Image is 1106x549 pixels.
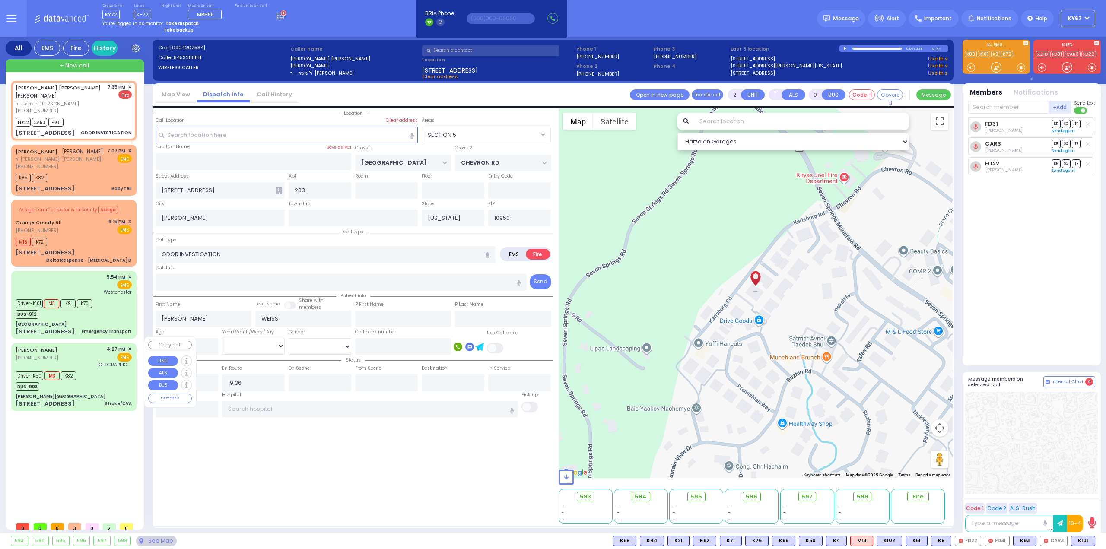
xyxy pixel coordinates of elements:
span: Patient info [336,292,370,299]
div: K69 [613,536,636,546]
span: - [562,503,564,509]
label: Entry Code [488,173,513,180]
label: Pick up [521,391,538,398]
label: Last 3 location [731,45,839,53]
span: KY67 [1068,15,1082,22]
label: P First Name [355,301,384,308]
label: Location [422,56,573,63]
span: - [839,509,841,516]
span: SECTION 5 [428,131,456,140]
span: - [617,509,620,516]
span: Westchester [104,289,132,295]
label: Fire units on call [235,3,267,9]
a: [STREET_ADDRESS] [731,55,775,63]
button: Drag Pegman onto the map to open Street View [931,451,948,468]
div: BLS [772,536,795,546]
span: Fire [118,90,132,99]
div: ODOR INVESTIGATION [81,130,132,136]
span: MRH55 [197,11,214,18]
span: M3 [44,299,59,308]
div: Fire [63,41,89,56]
a: Call History [250,90,299,98]
div: BLS [931,536,951,546]
a: K83 [965,51,977,57]
a: Send again [1052,128,1075,133]
label: Apt [289,173,296,180]
span: 7:35 PM [108,84,125,90]
label: Hospital [222,391,241,398]
div: ALS [850,536,873,546]
div: Stroke/CVA [105,400,132,407]
div: BLS [1013,536,1036,546]
span: - [839,503,841,509]
button: Covered [877,89,903,100]
span: [PHONE_NUMBER] [16,227,58,234]
button: Copy call [148,341,192,349]
span: EMS [117,154,132,163]
div: [PERSON_NAME][GEOGRAPHIC_DATA] [16,393,105,400]
span: - [728,503,731,509]
div: BLS [826,536,847,546]
button: COVERED [148,394,192,403]
button: KY67 [1061,10,1095,27]
span: Driver-K101 [16,299,43,308]
label: P Last Name [455,301,483,308]
button: Message [916,89,951,100]
label: Clear address [386,117,418,124]
label: Lines [134,3,151,9]
span: [PHONE_NUMBER] [16,354,58,361]
span: 2 [103,523,116,530]
label: Caller name [290,45,420,53]
a: Open in new page [630,89,690,100]
div: EMS [34,41,60,56]
div: [STREET_ADDRESS] [16,327,75,336]
strong: Take dispatch [165,20,199,27]
label: Age [156,329,164,336]
div: BLS [799,536,823,546]
button: BUS [822,89,845,100]
span: 0 [86,523,99,530]
span: Driver-K50 [16,371,43,380]
div: BLS [667,536,690,546]
div: 594 [32,536,49,546]
button: UNIT [148,356,178,366]
label: ZIP [488,200,495,207]
span: Message [833,14,859,23]
span: EMS [117,280,132,289]
span: - [839,516,841,522]
label: Medic on call [188,3,225,9]
div: BLS [613,536,636,546]
span: DR [1052,120,1061,128]
span: Clear address [422,73,458,80]
button: Transfer call [692,89,723,100]
a: [PERSON_NAME] [16,148,57,155]
span: ✕ [128,346,132,353]
span: EMS [117,225,132,234]
span: 593 [580,492,591,501]
span: 595 [690,492,702,501]
input: Search a contact [422,45,559,56]
a: [STREET_ADDRESS] [731,70,775,77]
div: YEKUSIEL ZISHA WEISS [748,267,763,293]
span: Fire [912,492,923,501]
a: FD31 [1050,51,1064,57]
div: Delta Response - [MEDICAL_DATA] D [46,257,132,263]
span: 594 [635,492,647,501]
span: FD31 [48,118,64,127]
div: BLS [1071,536,1095,546]
span: [PHONE_NUMBER] [16,107,58,114]
span: SO [1062,140,1071,148]
label: Room [355,173,368,180]
label: From Scene [355,365,381,372]
img: comment-alt.png [1046,380,1050,384]
span: 4 [1085,378,1093,386]
input: Search location here [156,127,418,143]
a: Dispatch info [197,90,250,98]
span: K-72 [134,10,151,19]
div: K-72 [931,45,948,52]
div: K85 [772,536,795,546]
label: Dispatcher [102,3,124,9]
div: 596 [73,536,90,546]
span: ✕ [128,83,132,91]
span: EMS [117,353,132,362]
